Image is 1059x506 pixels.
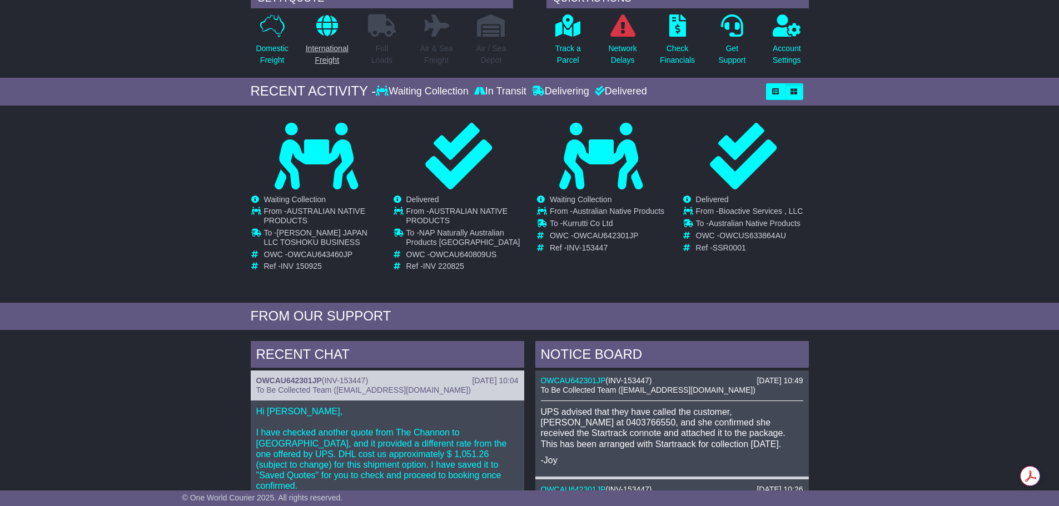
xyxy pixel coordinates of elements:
p: Air / Sea Depot [476,43,506,66]
div: ( ) [256,376,519,385]
td: OWC - [406,250,524,262]
td: OWC - [696,231,803,243]
p: Full Loads [368,43,396,66]
td: To - [550,219,664,231]
td: To - [696,219,803,231]
span: INV 150925 [281,262,322,270]
div: Delivered [592,86,647,98]
td: Ref - [696,243,803,253]
td: From - [264,207,381,228]
td: OWC - [550,231,664,243]
span: Delivered [406,195,439,204]
span: SSR0001 [713,243,746,252]
span: OWCAU640809US [430,250,496,259]
p: Check Financials [660,43,695,66]
div: In Transit [471,86,529,98]
a: CheckFinancials [659,14,695,72]
div: [DATE] 10:49 [757,376,803,385]
a: Track aParcel [555,14,581,72]
span: OWCUS633864AU [719,231,786,240]
p: UPS advised that they have called the customer, [PERSON_NAME] at 0403766550, and she confirmed sh... [541,407,803,449]
p: Track a Parcel [555,43,581,66]
p: Air & Sea Freight [420,43,453,66]
p: Get Support [718,43,745,66]
p: Domestic Freight [256,43,288,66]
span: Kurrutti Co Ltd [563,219,613,228]
div: FROM OUR SUPPORT [251,308,809,324]
span: Australian Native Products [709,219,801,228]
div: ( ) [541,376,803,385]
td: OWC - [264,250,381,262]
div: Waiting Collection [376,86,471,98]
td: Ref - [264,262,381,271]
span: INV-153447 [608,485,649,494]
td: From - [550,207,664,219]
a: NetworkDelays [608,14,637,72]
a: OWCAU642301JP [256,376,322,385]
span: INV-153447 [608,376,649,385]
span: Waiting Collection [550,195,612,204]
a: GetSupport [718,14,746,72]
a: DomesticFreight [255,14,289,72]
span: OWCAU642301JP [574,231,639,240]
a: InternationalFreight [305,14,349,72]
a: OWCAU642301JP [541,485,606,494]
td: To - [264,228,381,250]
span: INV-153447 [324,376,365,385]
span: [PERSON_NAME] JAPAN LLC TOSHOKU BUSINESS [264,228,367,247]
p: Account Settings [773,43,801,66]
td: Ref - [406,262,524,271]
div: [DATE] 10:04 [472,376,518,385]
div: [DATE] 10:26 [757,485,803,494]
span: INV 220825 [423,262,464,270]
td: From - [406,207,524,228]
span: Australian Native Products [573,207,664,216]
div: NOTICE BOARD [535,341,809,371]
p: Network Delays [608,43,637,66]
td: Ref - [550,243,664,253]
td: From - [696,207,803,219]
span: © One World Courier 2025. All rights reserved. [182,493,343,502]
span: Bioactive Services , LLC [719,207,803,216]
div: ( ) [541,485,803,494]
div: RECENT CHAT [251,341,524,371]
span: To Be Collected Team ([EMAIL_ADDRESS][DOMAIN_NAME]) [256,385,471,394]
p: -Joy [541,455,803,465]
a: OWCAU642301JP [541,376,606,385]
td: To - [406,228,524,250]
span: NAP Naturally Australian Products [GEOGRAPHIC_DATA] [406,228,520,247]
span: AUSTRALIAN NATIVE PRODUCTS [406,207,508,225]
span: AUSTRALIAN NATIVE PRODUCTS [264,207,366,225]
span: INV-153447 [566,243,608,252]
a: AccountSettings [772,14,802,72]
span: Delivered [696,195,729,204]
span: OWCAU643460JP [287,250,352,259]
span: Waiting Collection [264,195,326,204]
div: RECENT ACTIVITY - [251,83,376,99]
p: International Freight [306,43,349,66]
div: Delivering [529,86,592,98]
span: To Be Collected Team ([EMAIL_ADDRESS][DOMAIN_NAME]) [541,385,755,394]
